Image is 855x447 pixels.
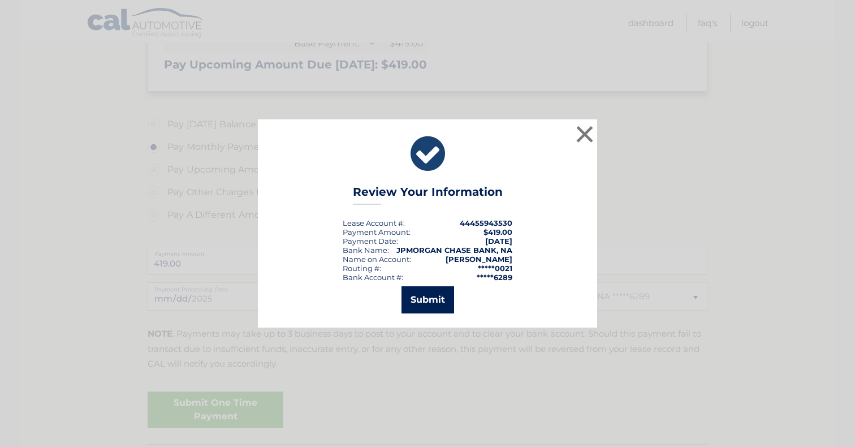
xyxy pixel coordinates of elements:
[483,227,512,237] span: $419.00
[460,218,512,227] strong: 44455943530
[485,237,512,246] span: [DATE]
[573,123,596,145] button: ×
[343,273,403,282] div: Bank Account #:
[343,255,411,264] div: Name on Account:
[353,185,503,205] h3: Review Your Information
[401,286,454,313] button: Submit
[343,237,396,246] span: Payment Date
[343,218,405,227] div: Lease Account #:
[343,246,389,255] div: Bank Name:
[396,246,512,255] strong: JPMORGAN CHASE BANK, NA
[343,237,398,246] div: :
[446,255,512,264] strong: [PERSON_NAME]
[343,264,381,273] div: Routing #:
[343,227,411,237] div: Payment Amount:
